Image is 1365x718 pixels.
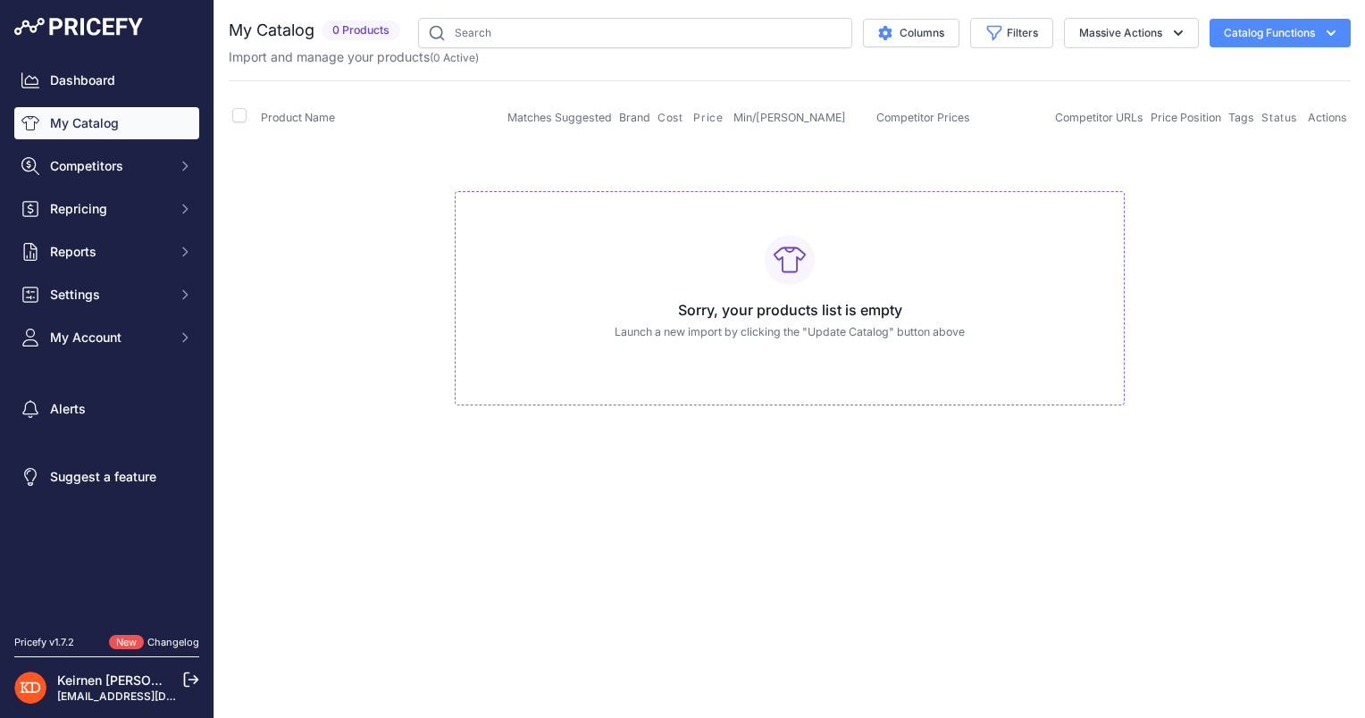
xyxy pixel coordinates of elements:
[1261,111,1301,125] button: Status
[50,157,167,175] span: Competitors
[733,111,846,124] span: Min/[PERSON_NAME]
[1151,111,1221,124] span: Price Position
[470,299,1110,321] h3: Sorry, your products list is empty
[14,107,199,139] a: My Catalog
[418,18,852,48] input: Search
[14,393,199,425] a: Alerts
[433,51,475,64] a: 0 Active
[229,48,479,66] p: Import and manage your products
[430,51,479,64] span: ( )
[863,19,959,47] button: Columns
[50,200,167,218] span: Repricing
[322,21,400,41] span: 0 Products
[14,150,199,182] button: Competitors
[470,324,1110,341] p: Launch a new import by clicking the "Update Catalog" button above
[14,236,199,268] button: Reports
[876,111,970,124] span: Competitor Prices
[657,111,686,125] button: Cost
[50,286,167,304] span: Settings
[14,18,143,36] img: Pricefy Logo
[1228,111,1254,124] span: Tags
[14,461,199,493] a: Suggest a feature
[14,193,199,225] button: Repricing
[507,111,612,124] span: Matches Suggested
[57,689,244,703] a: [EMAIL_ADDRESS][DOMAIN_NAME]
[109,635,144,650] span: New
[693,111,726,125] button: Price
[970,18,1053,48] button: Filters
[14,279,199,311] button: Settings
[50,329,167,346] span: My Account
[619,111,650,124] span: Brand
[657,111,682,125] span: Cost
[50,243,167,261] span: Reports
[14,64,199,96] a: Dashboard
[57,672,208,688] a: Keirnen [PERSON_NAME]
[1308,111,1347,124] span: Actions
[147,636,199,648] a: Changelog
[693,111,723,125] span: Price
[1210,19,1351,47] button: Catalog Functions
[1261,111,1297,125] span: Status
[14,64,199,614] nav: Sidebar
[1064,18,1199,48] button: Massive Actions
[229,18,314,43] h2: My Catalog
[261,111,335,124] span: Product Name
[1055,111,1143,124] span: Competitor URLs
[14,321,199,354] button: My Account
[14,635,74,650] div: Pricefy v1.7.2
